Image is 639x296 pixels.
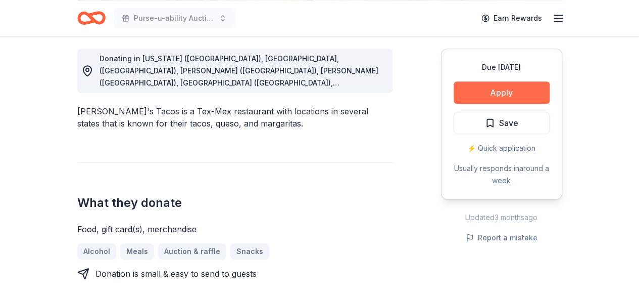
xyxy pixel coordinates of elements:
div: [PERSON_NAME]'s Tacos is a Tex-Mex restaurant with locations in several states that is known for ... [77,105,392,130]
div: Donation is small & easy to send to guests [95,268,257,280]
a: Earn Rewards [475,9,548,27]
a: Auction & raffle [158,243,226,260]
div: Usually responds in around a week [454,162,550,187]
a: Snacks [230,243,269,260]
button: Save [454,112,550,134]
a: Alcohol [77,243,116,260]
span: Save [499,116,518,130]
button: Purse-u-ability Auction & Loteria [114,8,235,28]
span: Purse-u-ability Auction & Loteria [134,12,215,24]
a: Meals [120,243,154,260]
div: Updated 3 months ago [441,212,562,224]
button: Report a mistake [466,232,537,244]
span: Donating in [US_STATE] ([GEOGRAPHIC_DATA]), [GEOGRAPHIC_DATA], ([GEOGRAPHIC_DATA]), [PERSON_NAME]... [100,54,378,245]
button: Apply [454,81,550,104]
div: Due [DATE] [454,61,550,73]
a: Home [77,6,106,30]
div: Food, gift card(s), merchandise [77,223,392,235]
h2: What they donate [77,195,392,211]
div: ⚡️ Quick application [454,142,550,154]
